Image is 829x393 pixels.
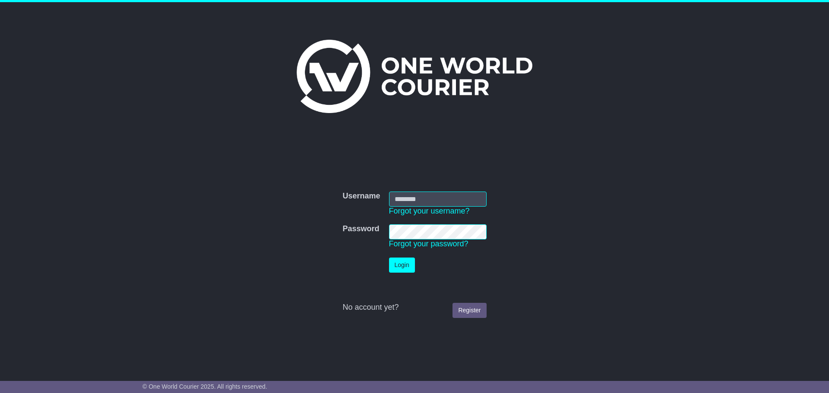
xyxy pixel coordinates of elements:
span: © One World Courier 2025. All rights reserved. [142,383,267,390]
button: Login [389,258,415,273]
a: Register [452,303,486,318]
div: No account yet? [342,303,486,312]
label: Password [342,224,379,234]
img: One World [297,40,532,113]
a: Forgot your username? [389,207,470,215]
label: Username [342,192,380,201]
a: Forgot your password? [389,239,468,248]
